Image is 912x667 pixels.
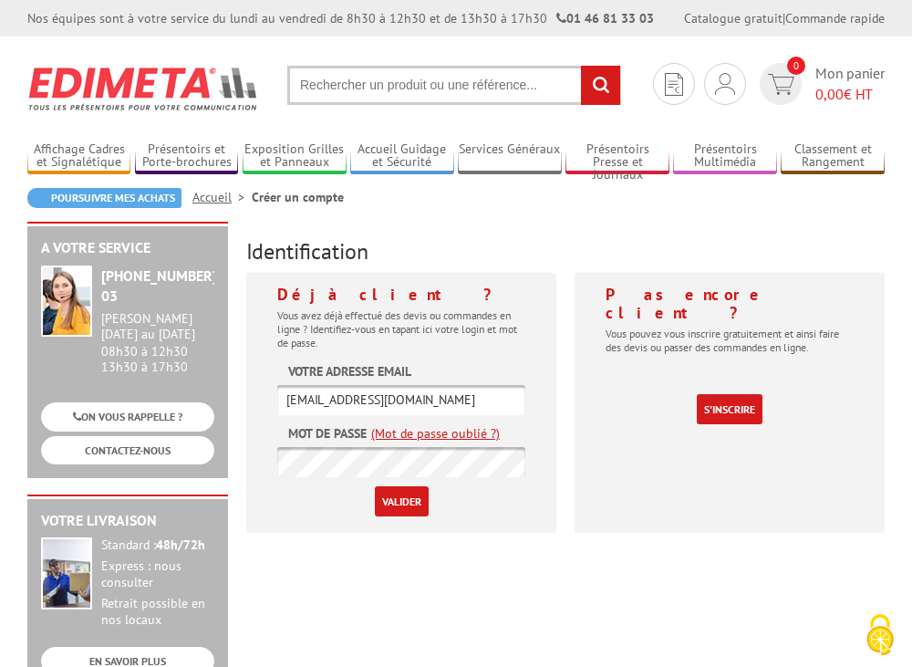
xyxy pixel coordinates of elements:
[848,605,912,667] button: Cookies (fenêtre modale)
[785,10,885,26] a: Commande rapide
[101,537,214,554] div: Standard :
[101,266,217,306] strong: [PHONE_NUMBER] 03
[371,424,500,443] a: (Mot de passe oublié ?)
[606,286,854,322] h4: Pas encore client ?
[458,141,561,172] a: Services Généraux
[768,74,794,95] img: devis rapide
[101,311,214,342] div: [PERSON_NAME][DATE] au [DATE]
[606,327,854,354] p: Vous pouvez vous inscrire gratuitement et ainsi faire des devis ou passer des commandes en ligne.
[857,612,903,658] img: Cookies (fenêtre modale)
[41,537,92,610] img: widget-livraison.jpg
[684,9,885,27] div: |
[243,141,346,172] a: Exposition Grilles et Panneaux
[684,10,782,26] a: Catalogue gratuit
[41,266,92,337] img: widget-service.jpg
[27,9,654,27] div: Nos équipes sont à votre service du lundi au vendredi de 8h30 à 12h30 et de 13h30 à 17h30
[192,189,252,205] a: Accueil
[781,141,884,172] a: Classement et Rangement
[815,63,885,105] span: Mon panier
[815,85,844,103] span: 0,00
[41,436,214,464] a: CONTACTEZ-NOUS
[246,240,885,264] h3: Identification
[715,73,735,95] img: devis rapide
[350,141,453,172] a: Accueil Guidage et Sécurité
[815,84,885,105] span: € HT
[277,286,525,304] h4: Déjà client ?
[556,10,654,26] strong: 01 46 81 33 03
[787,57,805,75] span: 0
[101,596,214,629] div: Retrait possible en nos locaux
[665,73,683,96] img: devis rapide
[565,141,668,172] a: Présentoirs Presse et Journaux
[101,311,214,374] div: 08h30 à 12h30 13h30 à 17h30
[277,308,525,349] p: Vous avez déjà effectué des devis ou commandes en ligne ? Identifiez-vous en tapant ici votre log...
[287,66,621,105] input: Rechercher un produit ou une référence...
[755,63,885,105] a: devis rapide 0 Mon panier 0,00€ HT
[288,424,367,443] label: Mot de passe
[581,66,620,105] input: rechercher
[27,141,130,172] a: Affichage Cadres et Signalétique
[288,362,411,380] label: Votre adresse email
[697,394,762,424] a: S'inscrire
[27,55,260,122] img: Edimeta
[41,513,214,529] h2: Votre livraison
[252,188,344,206] li: Créer un compte
[135,141,238,172] a: Présentoirs et Porte-brochures
[41,240,214,256] h2: A votre service
[41,402,214,431] a: ON VOUS RAPPELLE ?
[156,537,205,553] strong: 48h/72h
[673,141,776,172] a: Présentoirs Multimédia
[101,558,214,591] div: Express : nous consulter
[375,486,429,516] input: Valider
[27,188,181,208] a: Poursuivre mes achats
